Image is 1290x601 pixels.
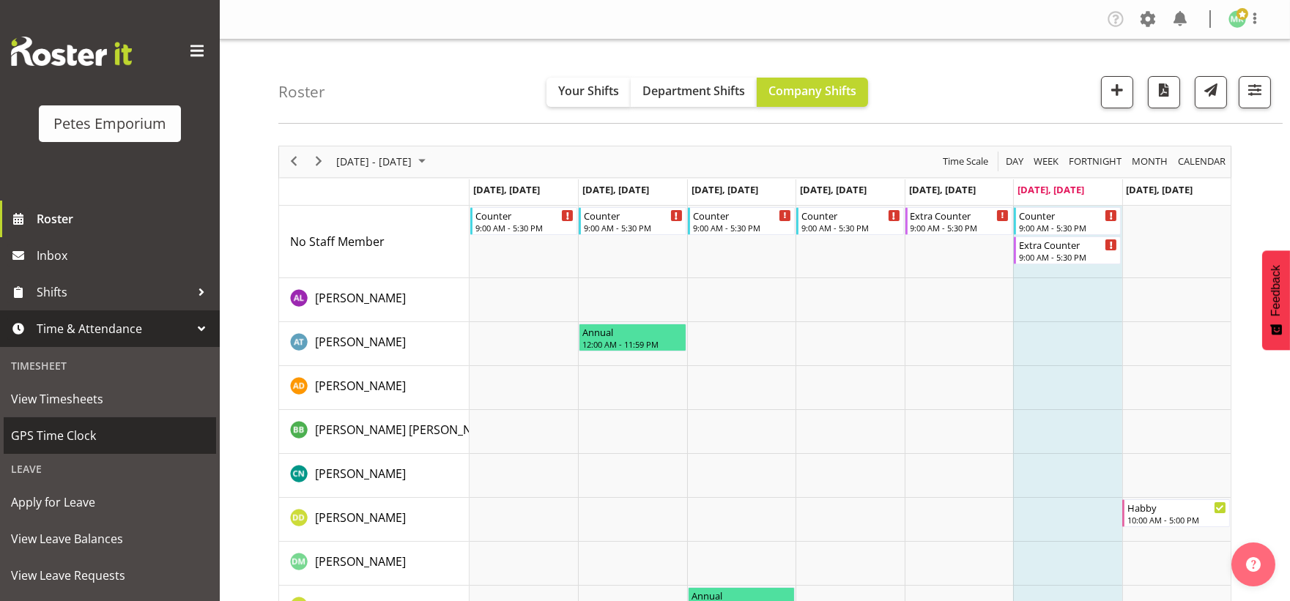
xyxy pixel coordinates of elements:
[1195,76,1227,108] button: Send a list of all shifts for the selected filtered period to all rostered employees.
[315,509,406,526] span: [PERSON_NAME]
[306,146,331,177] div: next period
[4,381,216,417] a: View Timesheets
[315,553,406,570] span: [PERSON_NAME]
[11,388,209,410] span: View Timesheets
[1130,152,1169,171] span: Month
[315,377,406,395] a: [PERSON_NAME]
[335,152,413,171] span: [DATE] - [DATE]
[1004,152,1026,171] button: Timeline Day
[37,208,212,230] span: Roster
[11,37,132,66] img: Rosterit website logo
[279,366,470,410] td: Amelia Denz resource
[315,333,406,351] a: [PERSON_NAME]
[801,208,900,223] div: Counter
[279,410,470,454] td: Beena Beena resource
[279,278,470,322] td: Abigail Lane resource
[1122,499,1229,527] div: Danielle Donselaar"s event - Habby Begin From Sunday, September 21, 2025 at 10:00:00 AM GMT+12:00...
[905,207,1012,235] div: No Staff Member"s event - Extra Counter Begin From Friday, September 19, 2025 at 9:00:00 AM GMT+1...
[334,152,432,171] button: September 2025
[1019,237,1117,252] div: Extra Counter
[315,290,406,306] span: [PERSON_NAME]
[1019,251,1117,263] div: 9:00 AM - 5:30 PM
[693,222,791,234] div: 9:00 AM - 5:30 PM
[331,146,434,177] div: September 15 - 21, 2025
[1176,152,1228,171] button: Month
[796,207,903,235] div: No Staff Member"s event - Counter Begin From Thursday, September 18, 2025 at 9:00:00 AM GMT+12:00...
[1067,152,1124,171] button: Fortnight
[279,454,470,498] td: Christine Neville resource
[1017,183,1084,196] span: [DATE], [DATE]
[768,83,856,99] span: Company Shifts
[1176,152,1227,171] span: calendar
[579,207,686,235] div: No Staff Member"s event - Counter Begin From Tuesday, September 16, 2025 at 9:00:00 AM GMT+12:00 ...
[290,234,385,250] span: No Staff Member
[582,324,682,339] div: Annual
[1019,208,1117,223] div: Counter
[475,208,574,223] div: Counter
[11,528,209,550] span: View Leave Balances
[4,351,216,381] div: Timesheet
[1148,76,1180,108] button: Download a PDF of the roster according to the set date range.
[1067,152,1123,171] span: Fortnight
[911,208,1009,223] div: Extra Counter
[584,208,682,223] div: Counter
[37,281,190,303] span: Shifts
[1014,236,1121,264] div: No Staff Member"s event - Extra Counter Begin From Saturday, September 20, 2025 at 9:00:00 AM GMT...
[470,207,577,235] div: No Staff Member"s event - Counter Begin From Monday, September 15, 2025 at 9:00:00 AM GMT+12:00 E...
[284,152,304,171] button: Previous
[642,83,745,99] span: Department Shifts
[11,425,209,447] span: GPS Time Clock
[281,146,306,177] div: previous period
[290,233,385,250] a: No Staff Member
[4,557,216,594] a: View Leave Requests
[941,152,991,171] button: Time Scale
[1014,207,1121,235] div: No Staff Member"s event - Counter Begin From Saturday, September 20, 2025 at 9:00:00 AM GMT+12:00...
[11,491,209,513] span: Apply for Leave
[279,322,470,366] td: Alex-Micheal Taniwha resource
[631,78,757,107] button: Department Shifts
[1019,222,1117,234] div: 9:00 AM - 5:30 PM
[315,465,406,482] a: [PERSON_NAME]
[1032,152,1060,171] span: Week
[315,553,406,570] a: [PERSON_NAME]
[582,338,682,350] div: 12:00 AM - 11:59 PM
[37,318,190,340] span: Time & Attendance
[558,83,619,99] span: Your Shifts
[315,334,406,350] span: [PERSON_NAME]
[1127,183,1193,196] span: [DATE], [DATE]
[800,183,867,196] span: [DATE], [DATE]
[1127,514,1226,526] div: 10:00 AM - 5:00 PM
[582,183,649,196] span: [DATE], [DATE]
[279,206,470,278] td: No Staff Member resource
[53,113,166,135] div: Petes Emporium
[1269,265,1283,316] span: Feedback
[309,152,329,171] button: Next
[1246,557,1261,572] img: help-xxl-2.png
[692,183,758,196] span: [DATE], [DATE]
[315,378,406,394] span: [PERSON_NAME]
[4,484,216,520] a: Apply for Leave
[1101,76,1133,108] button: Add a new shift
[279,542,470,586] td: David McAuley resource
[693,208,791,223] div: Counter
[278,83,325,100] h4: Roster
[1004,152,1025,171] span: Day
[1239,76,1271,108] button: Filter Shifts
[279,498,470,542] td: Danielle Donselaar resource
[475,222,574,234] div: 9:00 AM - 5:30 PM
[11,564,209,586] span: View Leave Requests
[4,417,216,454] a: GPS Time Clock
[1262,250,1290,350] button: Feedback - Show survey
[801,222,900,234] div: 9:00 AM - 5:30 PM
[315,289,406,307] a: [PERSON_NAME]
[941,152,990,171] span: Time Scale
[546,78,631,107] button: Your Shifts
[473,183,540,196] span: [DATE], [DATE]
[315,466,406,482] span: [PERSON_NAME]
[4,454,216,484] div: Leave
[315,509,406,526] a: [PERSON_NAME]
[579,324,686,351] div: Alex-Micheal Taniwha"s event - Annual Begin From Tuesday, September 16, 2025 at 12:00:00 AM GMT+1...
[37,244,212,266] span: Inbox
[4,520,216,557] a: View Leave Balances
[757,78,868,107] button: Company Shifts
